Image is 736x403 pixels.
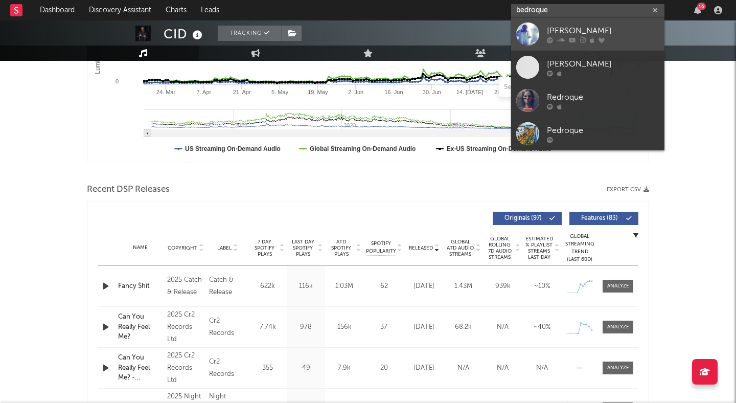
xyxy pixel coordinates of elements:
[366,322,402,332] div: 37
[289,281,323,292] div: 116k
[407,322,441,332] div: [DATE]
[697,3,706,10] div: 16
[118,312,162,342] a: Can You Really Feel Me?
[607,187,649,193] button: Export CSV
[525,281,559,292] div: ~ 10 %
[446,239,474,257] span: Global ATD Audio Streams
[486,281,520,292] div: 939k
[547,25,659,37] div: [PERSON_NAME]
[407,281,441,292] div: [DATE]
[289,322,323,332] div: 978
[694,6,701,14] button: 16
[547,58,659,70] div: [PERSON_NAME]
[511,117,664,150] a: Pedroque
[118,281,162,292] a: Fancy $hit
[167,350,204,387] div: 2025 Cr2 Records Ltd
[446,322,480,332] div: 68.2k
[447,145,552,152] text: Ex-US Streaming On-Demand Audio
[218,26,282,41] button: Tracking
[486,322,520,332] div: N/A
[87,184,170,196] span: Recent DSP Releases
[209,274,246,299] div: Catch & Release
[289,239,316,257] span: Last Day Spotify Plays
[251,239,278,257] span: 7 Day Spotify Plays
[185,145,281,152] text: US Streaming On-Demand Audio
[251,322,284,332] div: 7.74k
[525,322,559,332] div: ~ 40 %
[407,363,441,373] div: [DATE]
[164,26,205,42] div: CID
[511,17,664,51] a: [PERSON_NAME]
[94,9,101,74] text: Luminate Daily Streams
[118,244,162,252] div: Name
[499,215,546,221] span: Originals ( 97 )
[486,363,520,373] div: N/A
[493,212,562,225] button: Originals(97)
[499,83,607,92] input: Search by song name or URL
[168,245,197,251] span: Copyright
[547,124,659,137] div: Pedroque
[564,233,595,263] div: Global Streaming Trend (Last 60D)
[511,4,664,17] input: Search for artists
[209,356,246,380] div: Cr2 Records
[118,353,162,383] a: Can You Really Feel Me? - Extended Mix
[525,363,559,373] div: N/A
[576,215,623,221] span: Features ( 83 )
[289,363,323,373] div: 49
[310,145,416,152] text: Global Streaming On-Demand Audio
[366,240,396,255] span: Spotify Popularity
[328,322,361,332] div: 156k
[167,309,204,346] div: 2025 Cr2 Records Ltd
[366,363,402,373] div: 20
[167,274,204,299] div: 2025 Catch & Release
[569,212,638,225] button: Features(83)
[446,363,480,373] div: N/A
[525,236,553,260] span: Estimated % Playlist Streams Last Day
[328,363,361,373] div: 7.9k
[366,281,402,292] div: 62
[328,281,361,292] div: 1.03M
[217,245,232,251] span: Label
[409,245,433,251] span: Released
[511,84,664,117] a: Redroque
[486,236,514,260] span: Global Rolling 7D Audio Streams
[547,91,659,103] div: Redroque
[511,51,664,84] a: [PERSON_NAME]
[209,315,246,340] div: Cr2 Records
[328,239,355,257] span: ATD Spotify Plays
[251,281,284,292] div: 622k
[251,363,284,373] div: 355
[446,281,480,292] div: 1.43M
